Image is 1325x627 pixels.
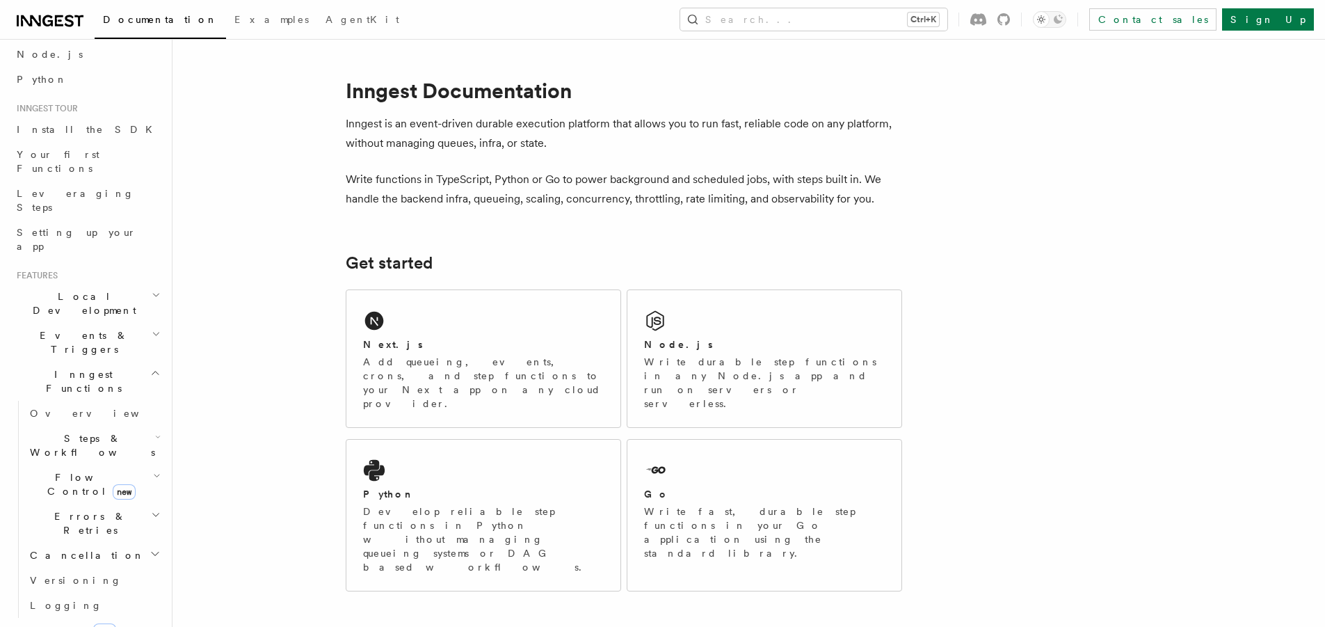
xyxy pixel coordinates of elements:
[644,487,669,501] h2: Go
[17,188,134,213] span: Leveraging Steps
[95,4,226,39] a: Documentation
[24,504,163,543] button: Errors & Retries
[346,289,621,428] a: Next.jsAdd queueing, events, crons, and step functions to your Next app on any cloud provider.
[17,227,136,252] span: Setting up your app
[11,362,163,401] button: Inngest Functions
[644,355,885,411] p: Write durable step functions in any Node.js app and run on servers or serverless.
[1089,8,1216,31] a: Contact sales
[644,338,713,351] h2: Node.js
[24,568,163,593] a: Versioning
[11,284,163,323] button: Local Development
[17,49,83,60] span: Node.js
[103,14,218,25] span: Documentation
[24,465,163,504] button: Flow Controlnew
[11,367,150,395] span: Inngest Functions
[30,575,122,586] span: Versioning
[11,42,163,67] a: Node.js
[1222,8,1314,31] a: Sign Up
[226,4,317,38] a: Examples
[363,355,604,411] p: Add queueing, events, crons, and step functions to your Next app on any cloud provider.
[627,289,902,428] a: Node.jsWrite durable step functions in any Node.js app and run on servers or serverless.
[363,338,423,351] h2: Next.js
[24,593,163,618] a: Logging
[11,401,163,618] div: Inngest Functions
[326,14,399,25] span: AgentKit
[11,103,78,114] span: Inngest tour
[346,78,902,103] h1: Inngest Documentation
[346,253,433,273] a: Get started
[908,13,939,26] kbd: Ctrl+K
[234,14,309,25] span: Examples
[1033,11,1066,28] button: Toggle dark mode
[627,439,902,592] a: GoWrite fast, durable step functions in your Go application using the standard library.
[346,114,902,153] p: Inngest is an event-driven durable execution platform that allows you to run fast, reliable code ...
[363,487,415,501] h2: Python
[24,509,151,537] span: Errors & Retries
[17,74,67,85] span: Python
[24,470,153,498] span: Flow Control
[644,505,885,560] p: Write fast, durable step functions in your Go application using the standard library.
[17,149,99,174] span: Your first Functions
[11,323,163,362] button: Events & Triggers
[11,328,152,356] span: Events & Triggers
[30,408,173,419] span: Overview
[346,170,902,209] p: Write functions in TypeScript, Python or Go to power background and scheduled jobs, with steps bu...
[30,600,102,611] span: Logging
[11,181,163,220] a: Leveraging Steps
[363,505,604,574] p: Develop reliable step functions in Python without managing queueing systems or DAG based workflows.
[11,142,163,181] a: Your first Functions
[11,270,58,281] span: Features
[24,426,163,465] button: Steps & Workflows
[24,401,163,426] a: Overview
[11,220,163,259] a: Setting up your app
[346,439,621,592] a: PythonDevelop reliable step functions in Python without managing queueing systems or DAG based wo...
[24,543,163,568] button: Cancellation
[113,484,136,500] span: new
[11,67,163,92] a: Python
[11,289,152,317] span: Local Development
[24,431,155,459] span: Steps & Workflows
[11,117,163,142] a: Install the SDK
[24,548,145,562] span: Cancellation
[680,8,947,31] button: Search...Ctrl+K
[17,124,161,135] span: Install the SDK
[317,4,408,38] a: AgentKit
